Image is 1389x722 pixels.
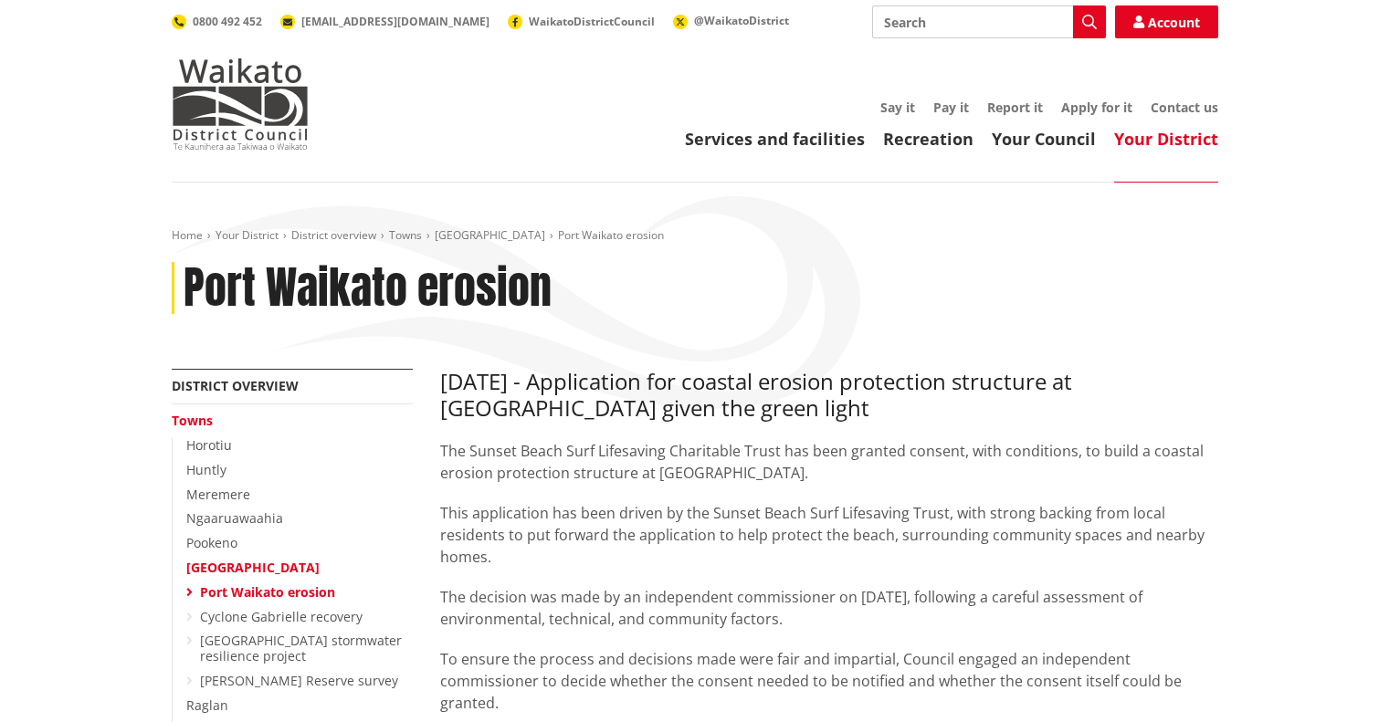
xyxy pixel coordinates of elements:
a: Say it [880,99,915,116]
a: District overview [172,377,299,394]
p: To ensure the process and decisions made were fair and impartial, Council engaged an independent ... [440,648,1218,714]
a: Port Waikato erosion [200,583,335,601]
a: District overview [291,227,376,243]
nav: breadcrumb [172,228,1218,244]
a: Your District [1114,128,1218,150]
a: Services and facilities [685,128,865,150]
a: Horotiu [186,436,232,454]
input: Search input [872,5,1106,38]
a: Home [172,227,203,243]
a: WaikatoDistrictCouncil [508,14,655,29]
p: The decision was made by an independent commissioner on [DATE], following a careful assessment of... [440,586,1218,630]
a: [PERSON_NAME] Reserve survey [200,672,398,689]
h3: [DATE] - Application for coastal erosion protection structure at [GEOGRAPHIC_DATA] given the gree... [440,369,1218,422]
a: Towns [389,227,422,243]
img: Waikato District Council - Te Kaunihera aa Takiwaa o Waikato [172,58,309,150]
span: 0800 492 452 [193,14,262,29]
a: Pay it [933,99,969,116]
a: Towns [172,412,213,429]
a: Your District [216,227,279,243]
span: [EMAIL_ADDRESS][DOMAIN_NAME] [301,14,489,29]
a: Huntly [186,461,226,478]
a: Pookeno [186,534,237,551]
h1: Port Waikato erosion [184,262,552,315]
a: Contact us [1151,99,1218,116]
a: Meremere [186,486,250,503]
p: This application has been driven by the Sunset Beach Surf Lifesaving Trust, with strong backing f... [440,502,1218,568]
a: [EMAIL_ADDRESS][DOMAIN_NAME] [280,14,489,29]
p: The Sunset Beach Surf Lifesaving Charitable Trust has been granted consent, with conditions, to b... [440,440,1218,484]
a: Raglan [186,696,228,714]
span: @WaikatoDistrict [694,13,789,28]
a: [GEOGRAPHIC_DATA] stormwater resilience project [200,632,402,664]
a: Ngaaruawaahia [186,509,283,527]
a: Apply for it [1061,99,1132,116]
a: Recreation [883,128,973,150]
a: @WaikatoDistrict [673,13,789,28]
span: Port Waikato erosion [558,227,664,243]
span: WaikatoDistrictCouncil [529,14,655,29]
a: Your Council [992,128,1096,150]
a: Report it [987,99,1043,116]
a: 0800 492 452 [172,14,262,29]
a: [GEOGRAPHIC_DATA] [435,227,545,243]
a: Cyclone Gabrielle recovery [200,608,363,625]
a: Account [1115,5,1218,38]
a: [GEOGRAPHIC_DATA] [186,559,320,576]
